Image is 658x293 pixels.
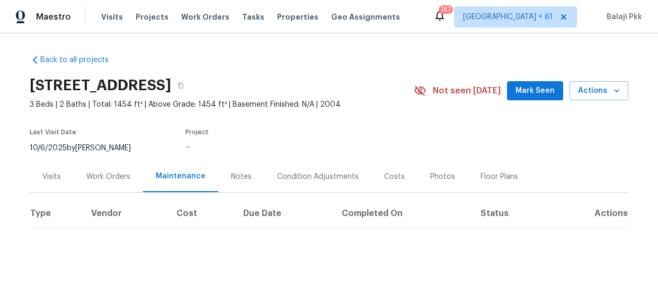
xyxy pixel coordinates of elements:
[185,129,209,135] span: Project
[570,81,628,101] button: Actions
[242,13,264,21] span: Tasks
[472,199,553,228] th: Status
[553,199,628,228] th: Actions
[507,81,563,101] button: Mark Seen
[30,142,144,154] div: by [PERSON_NAME]
[441,4,451,15] div: 747
[86,171,130,182] div: Work Orders
[231,171,252,182] div: Notes
[171,76,190,95] button: Copy Address
[83,199,168,228] th: Vendor
[156,171,206,182] div: Maintenance
[30,199,83,228] th: Type
[331,12,400,22] span: Geo Assignments
[30,144,67,152] span: 10/6/2025
[333,199,472,228] th: Completed On
[277,12,318,22] span: Properties
[30,80,171,91] h2: [STREET_ADDRESS]
[30,99,414,110] span: 3 Beds | 2 Baths | Total: 1454 ft² | Above Grade: 1454 ft² | Basement Finished: N/A | 2004
[277,171,359,182] div: Condition Adjustments
[515,84,555,98] span: Mark Seen
[481,171,518,182] div: Floor Plans
[36,12,71,22] span: Maestro
[181,12,229,22] span: Work Orders
[168,199,235,228] th: Cost
[433,85,501,96] span: Not seen [DATE]
[30,55,131,65] a: Back to all projects
[602,12,642,22] span: Balaji Pkk
[185,142,389,149] div: ...
[578,84,620,98] span: Actions
[463,12,553,22] span: [GEOGRAPHIC_DATA] + 61
[430,171,455,182] div: Photos
[30,129,76,135] span: Last Visit Date
[384,171,405,182] div: Costs
[235,199,333,228] th: Due Date
[42,171,61,182] div: Visits
[101,12,123,22] span: Visits
[136,12,168,22] span: Projects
